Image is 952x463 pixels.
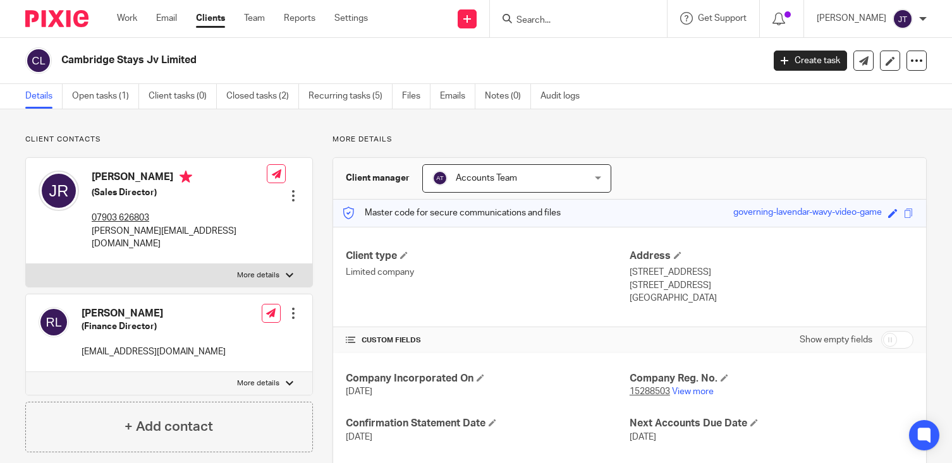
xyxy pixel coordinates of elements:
a: Email [156,12,177,25]
p: Limited company [346,266,630,279]
p: [PERSON_NAME][EMAIL_ADDRESS][DOMAIN_NAME] [92,225,267,251]
a: Details [25,84,63,109]
h4: Client type [346,250,630,263]
img: Pixie [25,10,88,27]
i: Primary [180,171,192,183]
h4: [PERSON_NAME] [92,171,267,186]
img: svg%3E [893,9,913,29]
p: [STREET_ADDRESS] [630,279,913,292]
a: Notes (0) [485,84,531,109]
tcxspan: Call 15288503 via 3CX [630,387,670,396]
span: [DATE] [346,433,372,442]
h4: Confirmation Statement Date [346,417,630,430]
a: Recurring tasks (5) [308,84,393,109]
h4: Next Accounts Due Date [630,417,913,430]
a: Audit logs [540,84,589,109]
h4: Company Incorporated On [346,372,630,385]
h4: Address [630,250,913,263]
p: More details [237,378,279,388]
span: [DATE] [630,433,656,442]
a: View more [672,387,714,396]
a: Settings [334,12,368,25]
p: [GEOGRAPHIC_DATA] [630,292,913,304]
span: Get Support [698,14,747,23]
h3: Client manager [346,172,410,184]
a: Closed tasks (2) [226,84,299,109]
h2: Cambridge Stays Jv Limited [61,54,616,67]
img: svg%3E [39,307,69,337]
span: [DATE] [346,387,372,396]
h4: [PERSON_NAME] [82,307,226,320]
h5: (Sales Director) [92,186,267,199]
a: Open tasks (1) [72,84,139,109]
p: [STREET_ADDRESS] [630,266,913,279]
img: svg%3E [25,47,52,74]
h4: + Add contact [125,417,213,436]
a: Reports [284,12,315,25]
a: Clients [196,12,225,25]
img: svg%3E [432,171,448,186]
a: Work [117,12,137,25]
a: Team [244,12,265,25]
tcxspan: Call 07903 626803 via 3CX [92,213,149,222]
label: Show empty fields [800,334,872,346]
p: Master code for secure communications and files [343,207,561,219]
p: [EMAIL_ADDRESS][DOMAIN_NAME] [82,346,226,358]
p: More details [237,270,279,280]
span: Accounts Team [456,174,517,183]
h5: (Finance Director) [82,320,226,333]
img: svg%3E [39,171,79,211]
input: Search [515,15,629,27]
a: Client tasks (0) [149,84,217,109]
h4: Company Reg. No. [630,372,913,385]
h4: CUSTOM FIELDS [346,335,630,346]
p: [PERSON_NAME] [817,12,886,25]
a: Files [402,84,430,109]
div: governing-lavendar-wavy-video-game [733,206,882,220]
p: More details [333,135,927,145]
p: Client contacts [25,135,313,145]
a: Emails [440,84,475,109]
a: Create task [774,51,847,71]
